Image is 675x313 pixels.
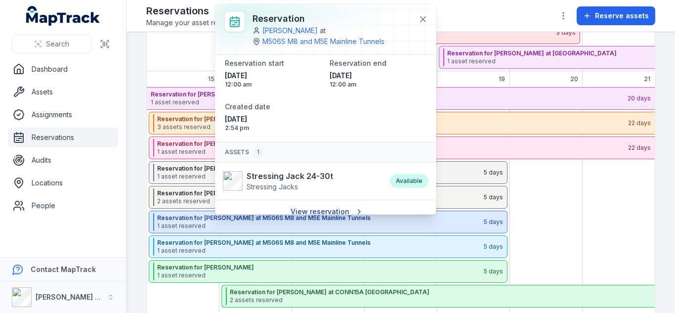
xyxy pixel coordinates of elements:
span: Search [46,39,69,49]
strong: Reservation for [PERSON_NAME] at M506S M8 and M5E Mainline Tunnels [157,239,483,247]
span: Reserve assets [595,11,649,21]
span: 1 asset reserved [157,148,627,156]
button: Reservation for [PERSON_NAME] at [GEOGRAPHIC_DATA]1 asset reserved20 days [147,87,655,110]
time: 9/15/2025, 12:00:00 AM [225,71,322,89]
span: Created date [225,102,270,111]
a: View reservation [284,202,368,221]
button: Reservation for [PERSON_NAME] at M506S M8 and M5E Mainline Tunnels1 asset reserved5 days [149,235,507,258]
button: Search [12,35,91,53]
a: Audits [8,150,118,170]
span: at [320,26,326,36]
span: [DATE] [225,71,322,81]
strong: [PERSON_NAME] Group [36,293,117,301]
span: 12:00 am [330,81,426,89]
span: 1 asset reserved [157,247,483,255]
strong: Stressing Jack 24-30t [247,170,333,182]
strong: Reservation for [PERSON_NAME] at M506S M8 and M5E Mainline Tunnels [157,189,483,197]
strong: Reservation for [PERSON_NAME] at [STREET_ADDRESS] [157,140,627,148]
time: 9/19/2025, 12:00:00 AM [330,71,426,89]
h2: Reservations [146,4,252,18]
span: 1 asset reserved [157,222,483,230]
div: Available [390,174,428,188]
span: Manage your asset reservations [146,18,252,28]
span: 20 [570,75,578,83]
a: Reservations [8,128,118,147]
button: Reservation for CJG06S [GEOGRAPHIC_DATA]1 asset reserved3 days [367,21,581,44]
span: 1 asset reserved [151,98,627,106]
span: Assets [225,146,263,158]
span: Reservation start [225,59,284,67]
strong: Contact MapTrack [31,265,96,273]
span: 1 asset reserved [375,33,555,41]
span: 3 assets reserved [157,123,627,131]
span: 12:00 am [225,81,322,89]
strong: Reservation for [PERSON_NAME] at CONN15A [GEOGRAPHIC_DATA] [157,115,627,123]
span: 1 asset reserved [157,173,483,180]
span: [DATE] [330,71,426,81]
button: Reservation for [PERSON_NAME] at M506S M8 and M5E Mainline Tunnels1 asset reserved5 days [149,161,507,184]
button: Reserve assets [577,6,655,25]
a: People [8,196,118,216]
h3: Reservation [253,12,411,26]
a: Stressing Jack 24-30tStressing Jacks [223,170,380,192]
span: Stressing Jacks [247,182,298,191]
span: [DATE] [225,114,322,124]
strong: Reservation for [PERSON_NAME] at M506S M8 and M5E Mainline Tunnels [157,214,483,222]
a: Assignments [8,105,118,125]
a: [PERSON_NAME] [262,26,318,36]
span: 1 asset reserved [157,271,483,279]
span: 15 [208,75,214,83]
button: Reservation for [PERSON_NAME] at CONN15A [GEOGRAPHIC_DATA]3 assets reserved22 days [149,112,655,134]
span: 19 [499,75,505,83]
strong: Reservation for [PERSON_NAME] at [GEOGRAPHIC_DATA] [151,90,627,98]
a: MapTrack [26,6,100,26]
span: 2:54 pm [225,124,322,132]
strong: Reservation for [PERSON_NAME] [157,264,483,271]
button: Reservation for [PERSON_NAME] at M506S M8 and M5E Mainline Tunnels1 asset reserved5 days [149,211,507,233]
span: 21 [644,75,650,83]
time: 8/27/2025, 2:54:03 PM [225,114,322,132]
a: Locations [8,173,118,193]
a: M506S M8 and M5E Mainline Tunnels [262,37,384,46]
div: 1 [253,146,263,158]
a: Dashboard [8,59,118,79]
button: Reservation for [PERSON_NAME] at [STREET_ADDRESS]1 asset reserved22 days [149,136,655,159]
span: 2 assets reserved [157,197,483,205]
strong: Reservation for [PERSON_NAME] at M506S M8 and M5E Mainline Tunnels [157,165,483,173]
button: Reservation for [PERSON_NAME] at M506S M8 and M5E Mainline Tunnels2 assets reserved5 days [149,186,507,209]
button: Reservation for [PERSON_NAME]1 asset reserved5 days [149,260,507,283]
span: Reservation end [330,59,386,67]
a: Assets [8,82,118,102]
